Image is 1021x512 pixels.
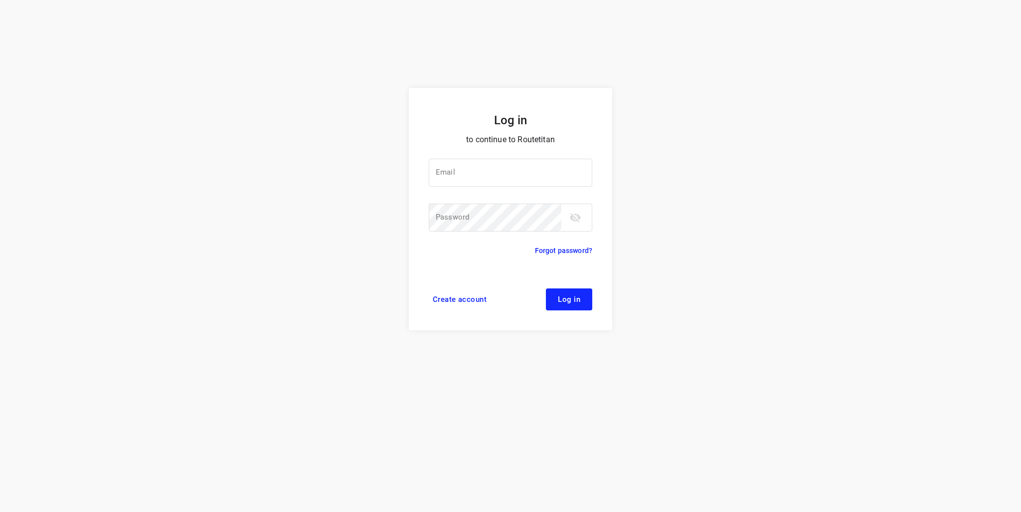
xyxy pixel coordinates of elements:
a: Forgot password? [535,245,592,256]
button: toggle password visibility [565,208,585,228]
button: Log in [546,288,592,310]
span: Log in [558,295,580,303]
a: Routetitan [471,48,550,66]
h5: Log in [429,112,592,129]
p: to continue to Routetitan [429,133,592,147]
img: Routetitan [471,48,550,64]
span: Create account [433,295,487,303]
a: Create account [429,288,491,310]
